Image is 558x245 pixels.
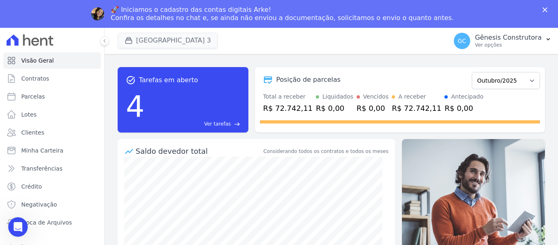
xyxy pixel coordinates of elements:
a: Ver tarefas east [148,120,240,128]
a: Clientes [3,124,101,141]
span: Contratos [21,74,49,83]
span: Transferências [21,164,62,173]
div: Total a receber [263,92,312,101]
div: Posição de parcelas [276,75,341,85]
button: [GEOGRAPHIC_DATA] 3 [118,33,218,48]
span: Clientes [21,128,44,137]
span: east [234,121,240,127]
div: 🚀 Iniciamos o cadastro das contas digitais Arke! Confira os detalhes no chat e, se ainda não envi... [111,6,454,22]
p: Ver opções [475,42,542,48]
img: Profile image for Adriane [91,7,104,20]
span: Parcelas [21,92,45,101]
span: Negativação [21,200,57,209]
div: R$ 0,00 [316,103,353,114]
div: 4 [126,85,145,128]
a: Lotes [3,106,101,123]
a: Negativação [3,196,101,213]
a: Minha Carteira [3,142,101,159]
p: Gênesis Construtora [475,34,542,42]
a: Crédito [3,178,101,195]
a: Troca de Arquivos [3,214,101,231]
span: GC [458,38,466,44]
div: Saldo devedor total [136,146,262,157]
span: Crédito [21,182,42,191]
a: Transferências [3,160,101,177]
div: Vencidos [363,92,388,101]
span: Troca de Arquivos [21,218,72,227]
div: Antecipado [451,92,483,101]
span: Visão Geral [21,56,54,65]
div: Considerando todos os contratos e todos os meses [263,148,388,155]
div: A receber [398,92,426,101]
div: R$ 0,00 [357,103,388,114]
div: R$ 72.742,11 [392,103,441,114]
div: R$ 72.742,11 [263,103,312,114]
span: Minha Carteira [21,146,63,155]
div: R$ 0,00 [444,103,483,114]
span: Ver tarefas [204,120,231,128]
iframe: Intercom live chat [8,217,28,237]
button: GC Gênesis Construtora Ver opções [447,29,558,52]
span: task_alt [126,75,136,85]
div: Fechar [542,7,551,12]
a: Contratos [3,70,101,87]
span: Lotes [21,110,37,119]
span: Tarefas em aberto [139,75,198,85]
a: Visão Geral [3,52,101,69]
div: Liquidados [322,92,353,101]
a: Parcelas [3,88,101,105]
